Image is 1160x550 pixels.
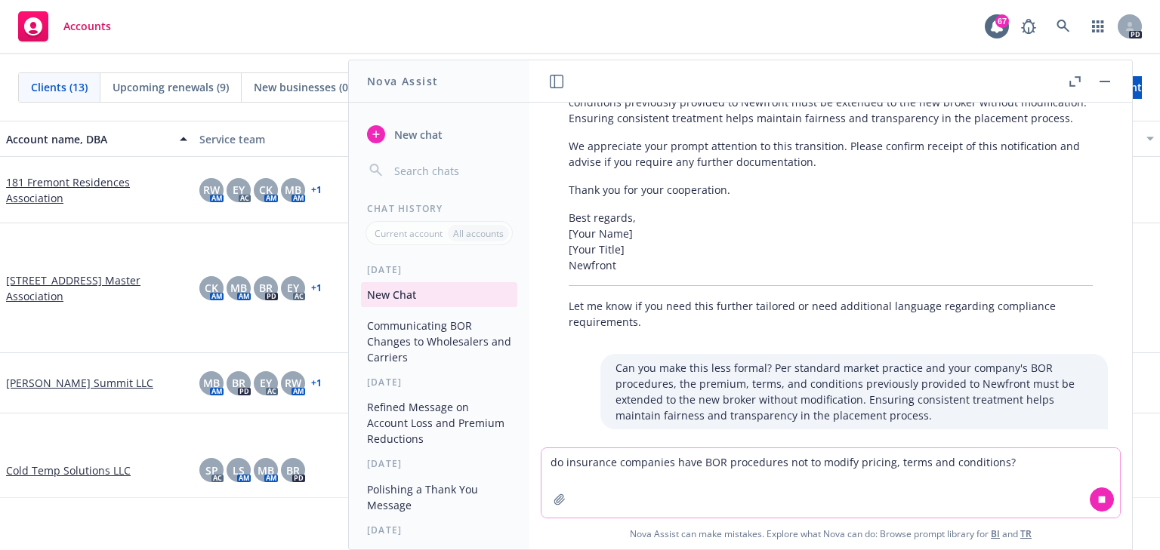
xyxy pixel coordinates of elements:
[6,375,153,391] a: [PERSON_NAME] Summit LLC
[375,227,443,240] p: Current account
[259,182,273,198] span: CK
[193,121,387,157] button: Service team
[569,298,1093,330] p: Let me know if you need this further tailored or need additional language regarding compliance re...
[205,280,218,296] span: CK
[349,457,529,470] div: [DATE]
[254,79,351,95] span: New businesses (0)
[286,462,300,478] span: BR
[311,379,322,388] a: + 1
[259,280,273,296] span: BR
[349,376,529,389] div: [DATE]
[569,138,1093,170] p: We appreciate your prompt attention to this transition. Please confirm receipt of this notificati...
[569,210,1093,273] p: Best regards, [Your Name] [Your Title] Newfront
[615,360,1093,423] p: Can you make this less formal? Per standard market practice and your company's BOR procedures, th...
[12,5,117,48] a: Accounts
[311,284,322,293] a: + 1
[1020,527,1032,540] a: TR
[6,131,171,147] div: Account name, DBA
[113,79,229,95] span: Upcoming renewals (9)
[349,202,529,215] div: Chat History
[260,375,272,391] span: EY
[1048,11,1078,41] a: Search
[31,79,88,95] span: Clients (13)
[203,182,220,198] span: RW
[349,524,529,536] div: [DATE]
[205,462,218,478] span: SP
[6,272,187,304] a: [STREET_ADDRESS] Master Association
[6,462,131,478] a: Cold Temp Solutions LLC
[391,160,511,181] input: Search chats
[233,462,245,478] span: LS
[1083,11,1113,41] a: Switch app
[1013,11,1044,41] a: Report a Bug
[361,313,517,370] button: Communicating BOR Changes to Wholesalers and Carriers
[230,280,247,296] span: MB
[285,375,301,391] span: RW
[285,182,301,198] span: MB
[569,182,1093,198] p: Thank you for your cooperation.
[361,395,517,451] button: Refined Message on Account Loss and Premium Reductions
[361,121,517,148] button: New chat
[569,78,1093,126] p: Per standard market practice and your company's BOR procedures, the premium, terms, and condition...
[453,227,504,240] p: All accounts
[535,518,1126,549] span: Nova Assist can make mistakes. Explore what Nova can do: Browse prompt library for and
[995,14,1009,28] div: 67
[349,263,529,276] div: [DATE]
[287,280,299,296] span: EY
[203,375,220,391] span: MB
[367,73,438,89] h1: Nova Assist
[6,174,187,206] a: 181 Fremont Residences Association
[311,186,322,195] a: + 1
[199,131,381,147] div: Service team
[232,375,245,391] span: BR
[991,527,1000,540] a: BI
[361,477,517,518] button: Polishing a Thank You Message
[361,282,517,307] button: New Chat
[258,462,274,478] span: MB
[391,127,443,143] span: New chat
[63,20,111,32] span: Accounts
[233,182,245,198] span: EY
